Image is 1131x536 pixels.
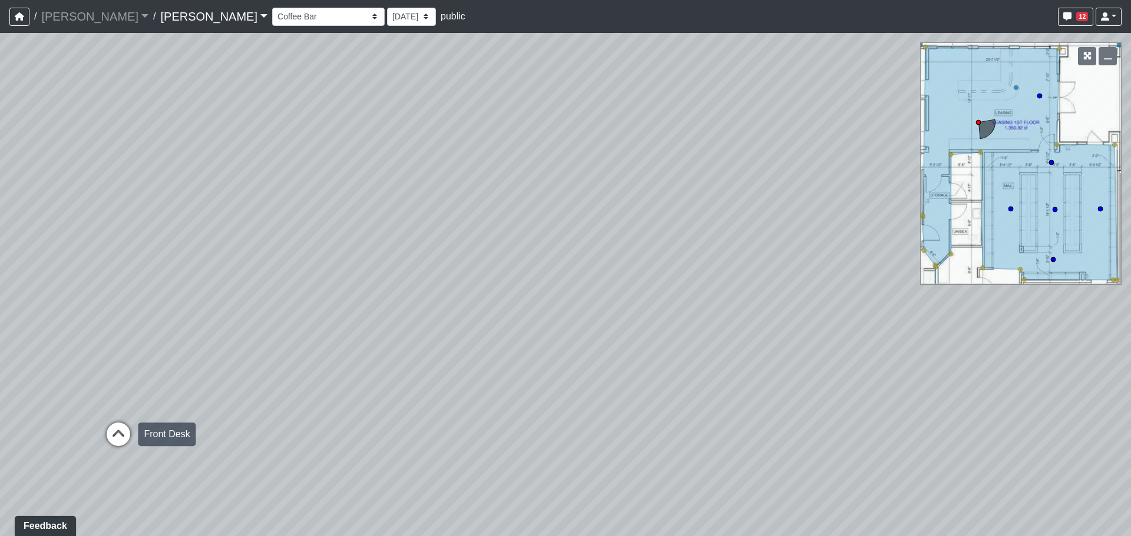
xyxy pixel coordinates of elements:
div: Front Desk [138,422,196,446]
a: [PERSON_NAME] [41,5,148,28]
iframe: Ybug feedback widget [9,512,78,536]
a: [PERSON_NAME] [160,5,267,28]
span: 12 [1076,12,1088,21]
span: public [441,11,465,21]
span: / [148,5,160,28]
span: / [29,5,41,28]
button: 12 [1058,8,1093,26]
